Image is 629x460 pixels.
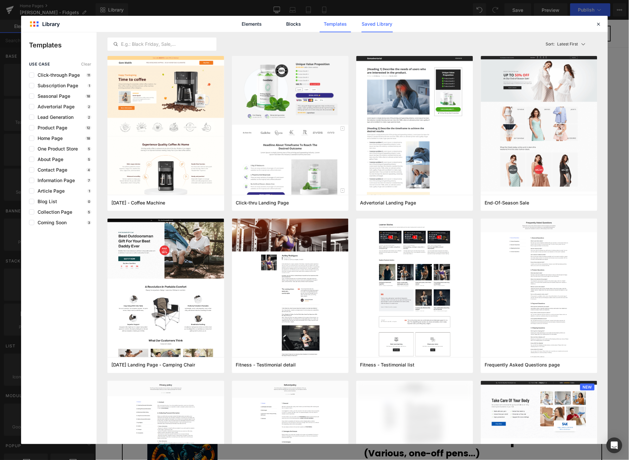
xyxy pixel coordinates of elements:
[485,200,529,206] span: End-Of-Season Sale
[85,136,91,140] p: 18
[580,384,595,391] span: NEW
[481,56,598,431] img: 9553fc0a-6814-445f-8f6c-0dc3524f8670.png
[485,362,560,368] span: Frequently Asked Questions page
[543,38,598,51] button: Latest FirstSort:Latest First
[278,16,309,32] a: Blocks
[279,106,375,126] a: (CLICK HERE)
[219,359,315,379] a: (CLICK HERE)
[85,94,91,98] p: 18
[197,231,237,243] u: Titanium
[104,338,430,350] b: "I drop a few sliders here each day..." -- [PERSON_NAME]
[362,16,393,32] a: Saved Library
[87,189,91,193] p: 1
[320,16,351,32] a: Templates
[494,10,513,17] span: $0.00
[270,82,383,102] strong: MagLab Sliders
[195,338,240,350] u: Zirconium
[29,40,97,50] p: Templates
[236,16,267,32] a: Elements
[34,178,75,183] span: Information Page
[34,199,57,204] span: Blog List
[87,178,91,182] p: 7
[34,83,78,88] span: Subscription Page
[86,73,91,77] p: 11
[29,62,50,67] span: use case
[360,362,415,368] span: Fitness - Testimonial list
[483,6,516,22] a: $0.00
[356,219,473,361] img: 17f71878-3d74-413f-8a46-9f1c7175c39a.png
[87,221,91,225] p: 3
[34,167,67,173] span: Contact Page
[206,195,328,215] strong: Titanium Sliders
[457,10,481,17] span: SIGN IN
[34,72,80,78] span: Click-through Page
[481,219,598,386] img: c6f0760d-10a5-458a-a3a5-dee21d870ebc.png
[87,147,91,151] p: 5
[232,219,349,419] img: cbe28038-c0c0-4e55-9a5b-85cbf036daec.png
[87,84,91,88] p: 1
[457,10,481,18] a: SIGN IN
[34,94,70,99] span: Seasonal Page
[85,126,91,130] p: 12
[160,338,195,350] i: Random
[81,62,91,67] span: Clear
[106,231,428,243] b: "I drop a few sliders here each day..." -- [PERSON_NAME]
[34,157,63,162] span: About Page
[360,200,416,206] span: Advertorial Landing Page
[111,362,195,368] span: Father's Day Landing Page - Camping Chair
[546,42,555,46] span: Sort:
[34,115,74,120] span: Lead Generation
[87,157,91,161] p: 5
[87,105,91,109] p: 2
[219,252,315,272] a: (CLICK HERE)
[34,209,72,215] span: Collection Page
[34,220,67,225] span: Coming Soon
[111,200,165,206] span: Thanksgiving - Coffee Machine
[163,231,197,243] i: Random
[202,302,332,322] strong: Zirconium Sliders
[18,7,93,20] img: Magnus Store
[86,168,91,172] p: 4
[87,210,91,214] p: 5
[34,125,67,130] span: Product Page
[34,146,78,151] span: One Product Store
[87,115,91,119] p: 2
[236,362,296,368] span: Fitness - Testimonial detail
[34,136,63,141] span: Home Page
[108,40,216,48] input: E.g.: Black Friday, Sale,...
[34,104,75,109] span: Advertorial Page
[557,41,578,47] p: Latest First
[607,438,622,453] div: Open Intercom Messenger
[202,409,451,429] strong: *** Random Custom Pen Drop ***
[34,188,65,194] span: Article Page
[87,200,91,203] p: 0
[236,200,289,206] span: Click-thru Landing Page
[269,428,385,440] strong: (Various, one-off pens...)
